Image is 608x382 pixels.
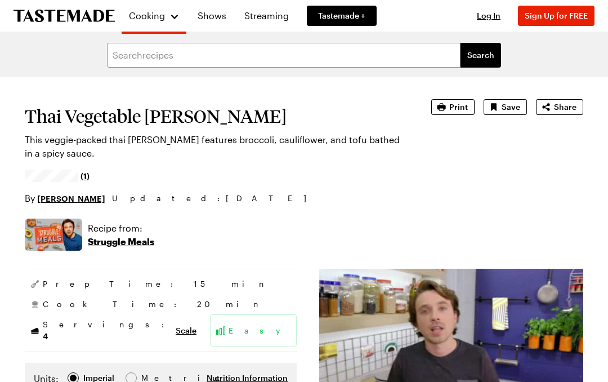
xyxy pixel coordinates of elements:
[176,325,196,336] button: Scale
[88,221,154,248] a: Recipe from:Struggle Meals
[554,101,576,113] span: Share
[88,221,154,235] p: Recipe from:
[43,299,262,310] span: Cook Time: 20 min
[25,192,105,205] p: By
[477,11,500,20] span: Log In
[25,219,82,251] img: Show where recipe is used
[81,170,90,181] span: (1)
[88,235,154,248] p: Struggle Meals
[128,5,180,27] button: Cooking
[25,106,400,126] h1: Thai Vegetable [PERSON_NAME]
[525,11,588,20] span: Sign Up for FREE
[25,133,400,160] p: This veggie-packed thai [PERSON_NAME] features broccoli, cauliflower, and tofu bathed in a spicy ...
[43,278,268,290] span: Prep Time: 15 min
[484,99,527,115] button: Save recipe
[536,99,583,115] button: Share
[307,6,377,26] a: Tastemade +
[449,101,468,113] span: Print
[461,43,501,68] button: filters
[229,325,292,336] span: Easy
[14,10,115,23] a: To Tastemade Home Page
[466,10,511,21] button: Log In
[129,10,165,21] span: Cooking
[467,50,494,61] span: Search
[43,319,170,342] span: Servings:
[112,192,318,205] span: Updated : [DATE]
[502,101,520,113] span: Save
[431,99,475,115] button: Print
[43,330,48,341] span: 4
[318,10,365,21] span: Tastemade +
[37,192,105,205] a: [PERSON_NAME]
[518,6,594,26] button: Sign Up for FREE
[25,171,90,180] a: 5/5 stars from 1 reviews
